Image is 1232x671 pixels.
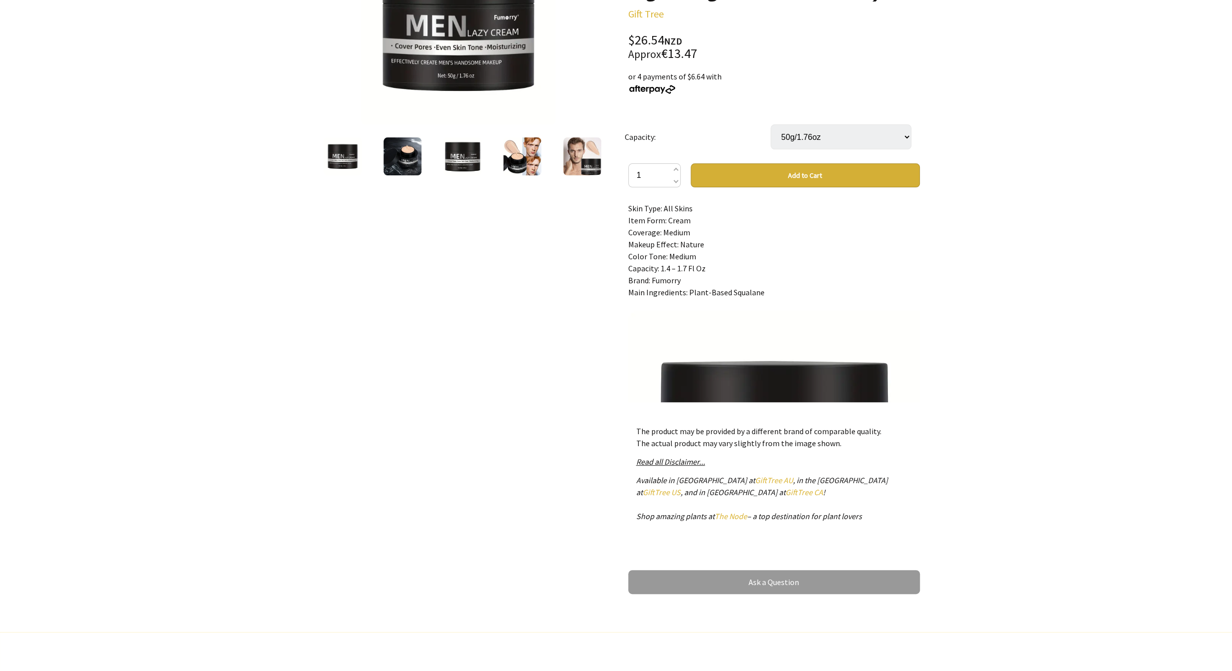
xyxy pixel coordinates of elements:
p: The product may be provided by a different brand of comparable quality. The actual product may va... [636,425,912,449]
a: Ask a Question [628,570,920,594]
td: Capacity: [625,110,771,163]
a: Gift Tree [628,7,664,20]
em: Available in [GEOGRAPHIC_DATA] at , in the [GEOGRAPHIC_DATA] at , and in [GEOGRAPHIC_DATA] at ! S... [636,475,888,521]
div: $26.54 €13.47 [628,34,920,60]
a: GiftTree US [643,487,681,497]
img: Fumorry Men's Hydrating Concealer Cream - Lightweight & Non-Greasy [563,137,601,175]
img: Fumorry Men's Hydrating Concealer Cream - Lightweight & Non-Greasy [324,137,362,175]
span: NZD [664,35,682,47]
a: GiftTree AU [755,475,793,485]
button: Add to Cart [691,163,920,187]
a: GiftTree CA [786,487,823,497]
img: Afterpay [628,85,676,94]
div: or 4 payments of $6.64 with [628,70,920,94]
img: Fumorry Men's Hydrating Concealer Cream - Lightweight & Non-Greasy [503,137,541,175]
img: Fumorry Men's Hydrating Concealer Cream - Lightweight & Non-Greasy [384,137,421,175]
a: The Node [715,511,747,521]
img: Fumorry Men's Hydrating Concealer Cream - Lightweight & Non-Greasy [443,137,481,175]
small: Approx [628,47,661,61]
div: Skin Type: All Skins Item Form: Cream Coverage: Medium Makeup Effect: Nature Color Tone: Medium C... [628,202,920,402]
a: Read all Disclaimer... [636,457,705,467]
